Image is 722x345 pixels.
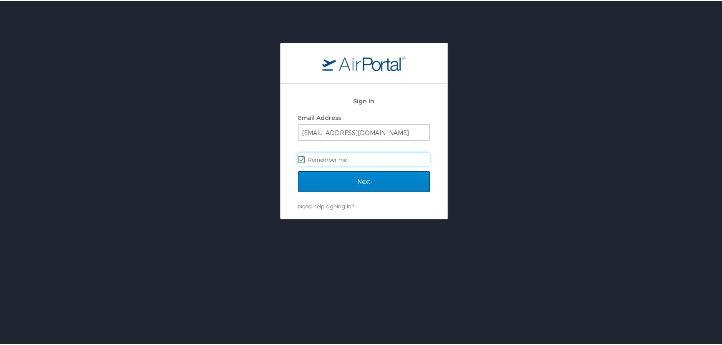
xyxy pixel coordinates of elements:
label: Email Address [298,113,341,120]
img: logo [322,55,406,70]
h2: Sign In [298,95,430,105]
input: Next [298,170,430,191]
a: Need help signing in? [298,202,354,208]
label: Remember me [298,152,430,165]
